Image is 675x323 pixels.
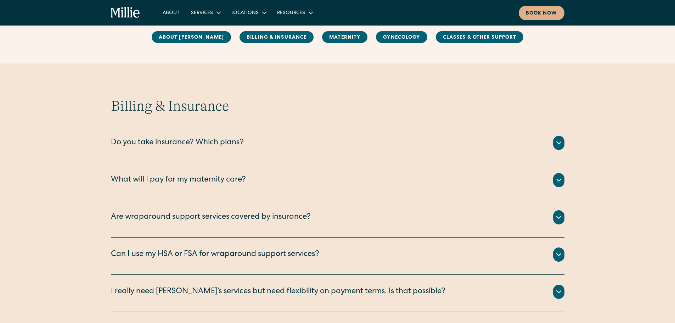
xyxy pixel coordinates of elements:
[111,286,445,298] div: I really need [PERSON_NAME]’s services but need flexibility on payment terms. Is that possible?
[157,7,185,18] a: About
[322,31,367,43] a: MAternity
[376,31,427,43] a: Gynecology
[526,10,557,17] div: Book now
[277,10,305,17] div: Resources
[226,7,271,18] div: Locations
[152,31,231,43] a: About [PERSON_NAME]
[436,31,524,43] a: Classes & Other Support
[111,7,140,18] a: home
[271,7,318,18] div: Resources
[519,6,564,20] a: Book now
[231,10,259,17] div: Locations
[111,212,311,223] div: Are wraparound support services covered by insurance?
[111,98,564,115] h2: Billing & Insurance
[185,7,226,18] div: Services
[111,137,244,149] div: Do you take insurance? Which plans?
[191,10,213,17] div: Services
[111,249,319,261] div: Can I use my HSA or FSA for wraparound support services?
[111,174,246,186] div: What will I pay for my maternity care?
[240,31,314,43] a: Billing & Insurance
